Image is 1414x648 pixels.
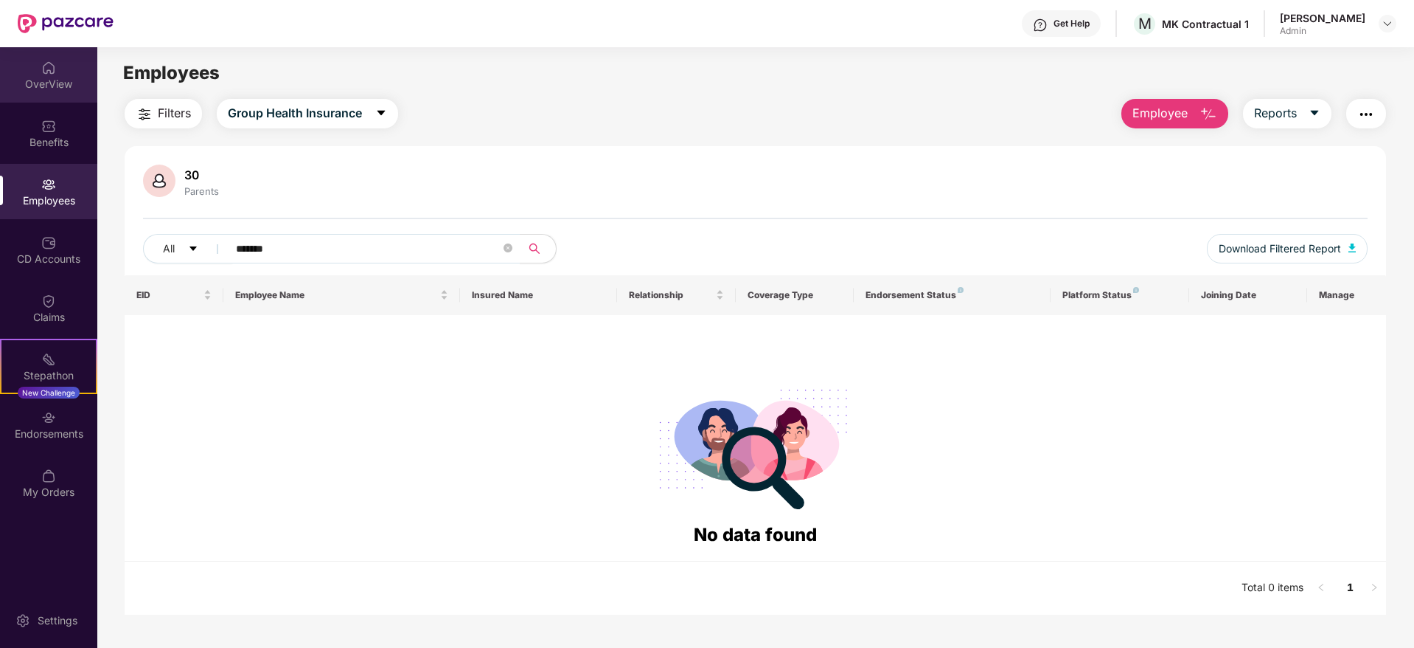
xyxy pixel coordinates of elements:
button: Group Health Insurancecaret-down [217,99,398,128]
img: svg+xml;base64,PHN2ZyB4bWxucz0iaHR0cDovL3d3dy53My5vcmcvMjAwMC9zdmciIHdpZHRoPSIyNCIgaGVpZ2h0PSIyNC... [1357,106,1375,123]
span: All [163,241,175,257]
span: Group Health Insurance [228,104,362,123]
span: No data found [694,524,817,545]
span: Employee Name [235,289,437,301]
span: close-circle [504,242,512,256]
img: svg+xml;base64,PHN2ZyBpZD0iRW5kb3JzZW1lbnRzIiB4bWxucz0iaHR0cDovL3d3dy53My5vcmcvMjAwMC9zdmciIHdpZH... [41,410,56,425]
span: Relationship [629,289,712,301]
img: svg+xml;base64,PHN2ZyB4bWxucz0iaHR0cDovL3d3dy53My5vcmcvMjAwMC9zdmciIHdpZHRoPSIyMSIgaGVpZ2h0PSIyMC... [41,352,56,367]
span: caret-down [375,107,387,120]
div: Stepathon [1,368,96,383]
div: MK Contractual 1 [1162,17,1249,31]
th: EID [125,275,223,315]
img: svg+xml;base64,PHN2ZyB4bWxucz0iaHR0cDovL3d3dy53My5vcmcvMjAwMC9zdmciIHdpZHRoPSI4IiBoZWlnaHQ9IjgiIH... [1133,287,1139,293]
button: search [520,234,557,263]
span: Filters [158,104,191,123]
button: Download Filtered Report [1207,234,1368,263]
span: Reports [1254,104,1297,123]
img: svg+xml;base64,PHN2ZyB4bWxucz0iaHR0cDovL3d3dy53My5vcmcvMjAwMC9zdmciIHdpZHRoPSIyODgiIGhlaWdodD0iMj... [649,371,861,521]
th: Employee Name [223,275,460,315]
img: svg+xml;base64,PHN2ZyBpZD0iQ2xhaW0iIHhtbG5zPSJodHRwOi8vd3d3LnczLm9yZy8yMDAwL3N2ZyIgd2lkdGg9IjIwIi... [41,294,56,309]
div: Parents [181,185,222,197]
th: Coverage Type [736,275,854,315]
th: Insured Name [460,275,618,315]
img: svg+xml;base64,PHN2ZyBpZD0iTXlfT3JkZXJzIiBkYXRhLW5hbWU9Ik15IE9yZGVycyIgeG1sbnM9Imh0dHA6Ly93d3cudz... [41,469,56,483]
img: svg+xml;base64,PHN2ZyBpZD0iRHJvcGRvd24tMzJ4MzIiIHhtbG5zPSJodHRwOi8vd3d3LnczLm9yZy8yMDAwL3N2ZyIgd2... [1382,18,1393,30]
span: Download Filtered Report [1219,241,1341,257]
img: New Pazcare Logo [18,14,114,33]
img: svg+xml;base64,PHN2ZyBpZD0iU2V0dGluZy0yMHgyMCIgeG1sbnM9Imh0dHA6Ly93d3cudzMub3JnLzIwMDAvc3ZnIiB3aW... [15,613,30,628]
div: Platform Status [1062,289,1177,301]
span: Employees [123,62,220,83]
span: caret-down [1309,107,1320,120]
span: Employee [1132,104,1188,123]
img: svg+xml;base64,PHN2ZyBpZD0iSGVscC0zMngzMiIgeG1sbnM9Imh0dHA6Ly93d3cudzMub3JnLzIwMDAvc3ZnIiB3aWR0aD... [1033,18,1048,32]
div: Get Help [1053,18,1090,30]
img: svg+xml;base64,PHN2ZyBpZD0iQmVuZWZpdHMiIHhtbG5zPSJodHRwOi8vd3d3LnczLm9yZy8yMDAwL3N2ZyIgd2lkdGg9Ij... [41,119,56,134]
img: svg+xml;base64,PHN2ZyB4bWxucz0iaHR0cDovL3d3dy53My5vcmcvMjAwMC9zdmciIHdpZHRoPSIyNCIgaGVpZ2h0PSIyNC... [136,106,153,123]
li: Previous Page [1309,576,1333,600]
button: Employee [1121,99,1228,128]
li: 1 [1339,576,1362,600]
div: Settings [33,613,82,628]
button: Filters [125,99,202,128]
img: svg+xml;base64,PHN2ZyB4bWxucz0iaHR0cDovL3d3dy53My5vcmcvMjAwMC9zdmciIHhtbG5zOnhsaW5rPSJodHRwOi8vd3... [143,165,175,197]
span: M [1138,15,1152,32]
button: right [1362,576,1386,600]
img: svg+xml;base64,PHN2ZyB4bWxucz0iaHR0cDovL3d3dy53My5vcmcvMjAwMC9zdmciIHhtbG5zOnhsaW5rPSJodHRwOi8vd3... [1199,106,1217,123]
div: [PERSON_NAME] [1280,11,1365,25]
span: right [1370,583,1379,592]
img: svg+xml;base64,PHN2ZyBpZD0iRW1wbG95ZWVzIiB4bWxucz0iaHR0cDovL3d3dy53My5vcmcvMjAwMC9zdmciIHdpZHRoPS... [41,177,56,192]
img: svg+xml;base64,PHN2ZyB4bWxucz0iaHR0cDovL3d3dy53My5vcmcvMjAwMC9zdmciIHhtbG5zOnhsaW5rPSJodHRwOi8vd3... [1348,244,1356,252]
button: left [1309,576,1333,600]
div: New Challenge [18,387,80,399]
button: Reportscaret-down [1243,99,1331,128]
th: Relationship [617,275,735,315]
span: EID [136,289,201,301]
li: Total 0 items [1241,576,1303,600]
span: left [1317,583,1326,592]
button: Allcaret-down [143,234,233,263]
img: svg+xml;base64,PHN2ZyBpZD0iQ0RfQWNjb3VudHMiIGRhdGEtbmFtZT0iQ0QgQWNjb3VudHMiIHhtbG5zPSJodHRwOi8vd3... [41,235,56,250]
th: Manage [1307,275,1386,315]
div: 30 [181,168,222,182]
span: close-circle [504,244,512,252]
th: Joining Date [1189,275,1307,315]
div: Endorsement Status [866,289,1039,301]
div: Admin [1280,25,1365,37]
img: svg+xml;base64,PHN2ZyBpZD0iSG9tZSIgeG1sbnM9Imh0dHA6Ly93d3cudzMub3JnLzIwMDAvc3ZnIiB3aWR0aD0iMjAiIG... [41,61,56,75]
span: search [520,243,548,255]
span: caret-down [188,244,198,255]
a: 1 [1339,576,1362,599]
img: svg+xml;base64,PHN2ZyB4bWxucz0iaHR0cDovL3d3dy53My5vcmcvMjAwMC9zdmciIHdpZHRoPSI4IiBoZWlnaHQ9IjgiIH... [958,287,964,293]
li: Next Page [1362,576,1386,600]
